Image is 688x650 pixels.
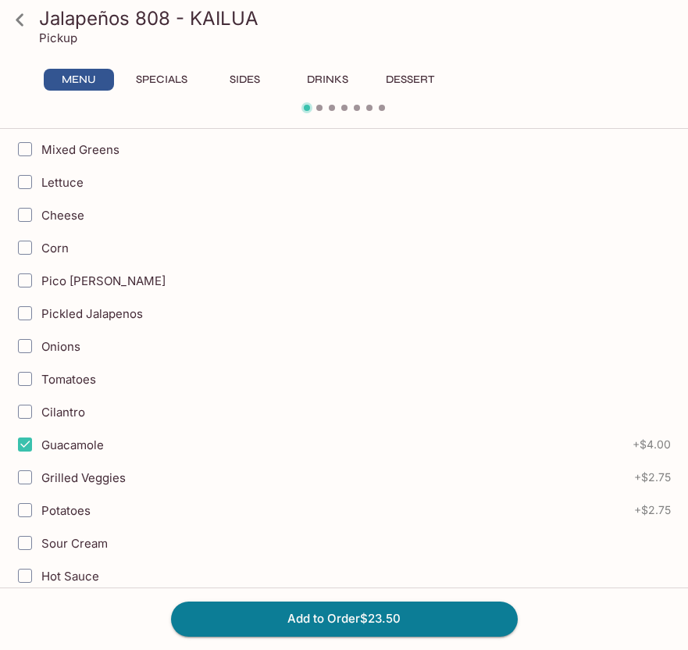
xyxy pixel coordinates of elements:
[375,69,445,91] button: Dessert
[41,241,69,255] span: Corn
[41,372,96,387] span: Tomatoes
[39,30,77,45] p: Pickup
[41,503,91,518] span: Potatoes
[44,69,114,91] button: Menu
[209,69,280,91] button: Sides
[634,471,671,484] span: + $2.75
[41,569,99,584] span: Hot Sauce
[633,438,671,451] span: + $4.00
[41,208,84,223] span: Cheese
[41,273,166,288] span: Pico [PERSON_NAME]
[634,504,671,516] span: + $2.75
[41,175,84,190] span: Lettuce
[171,602,518,636] button: Add to Order$23.50
[41,306,143,321] span: Pickled Jalapenos
[127,69,197,91] button: Specials
[41,536,108,551] span: Sour Cream
[41,437,104,452] span: Guacamole
[39,6,676,30] h3: Jalapeños 808 - KAILUA
[41,142,119,157] span: Mixed Greens
[292,69,362,91] button: Drinks
[41,470,126,485] span: Grilled Veggies
[41,339,80,354] span: Onions
[41,405,85,420] span: Cilantro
